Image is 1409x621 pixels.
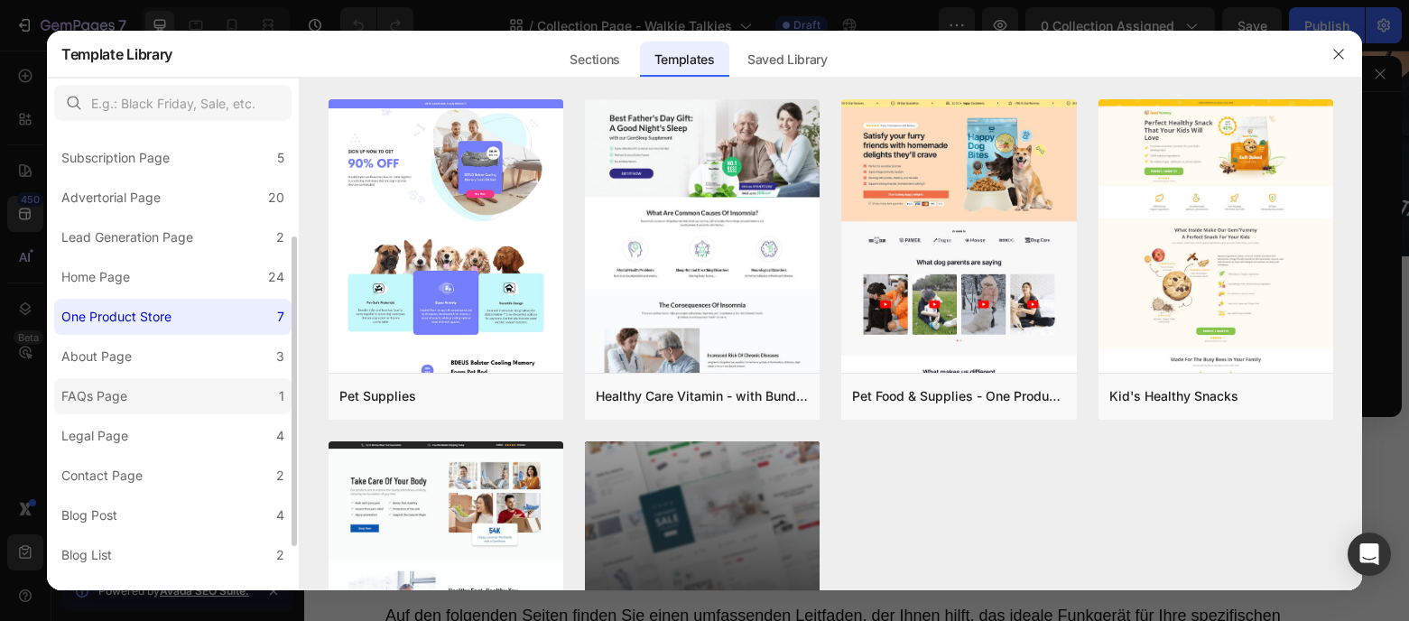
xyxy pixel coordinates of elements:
[279,385,284,407] div: 1
[339,385,416,407] div: Pet Supplies
[268,266,284,288] div: 24
[640,42,729,78] div: Templates
[61,505,117,526] div: Blog Post
[276,505,284,526] div: 4
[61,346,132,367] div: About Page
[61,227,193,248] div: Lead Generation Page
[61,544,112,566] div: Blog List
[268,187,284,209] div: 20
[61,147,170,169] div: Subscription Page
[555,42,634,78] div: Sections
[61,31,172,78] h2: Template Library
[276,584,284,606] div: 3
[276,544,284,566] div: 2
[276,465,284,487] div: 2
[277,147,284,169] div: 5
[276,425,284,447] div: 4
[54,85,292,121] input: E.g.: Black Friday, Sale, etc.
[61,425,128,447] div: Legal Page
[852,385,1065,407] div: Pet Food & Supplies - One Product Store
[596,385,809,407] div: Healthy Care Vitamin - with Bundle Offer
[733,42,842,78] div: Saved Library
[81,404,1024,522] p: Unsere Funkgeräte-Auswahl für Veranstaltungen und Events bietet Ihnen die perfekte Alternative. M...
[1109,385,1238,407] div: Kid's Healthy Snacks
[61,385,127,407] div: FAQs Page
[81,288,1024,375] p: Sie planen ein Konzert, eine Messe oder ein Firmen-Event und suchen nach einer zuverlässigen Lösu...
[276,227,284,248] div: 2
[61,187,161,209] div: Advertorial Page
[277,306,284,328] div: 7
[1348,533,1391,576] div: Open Intercom Messenger
[61,584,153,606] div: Collection Page
[61,306,171,328] div: One Product Store
[61,465,143,487] div: Contact Page
[276,346,284,367] div: 3
[61,266,130,288] div: Home Page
